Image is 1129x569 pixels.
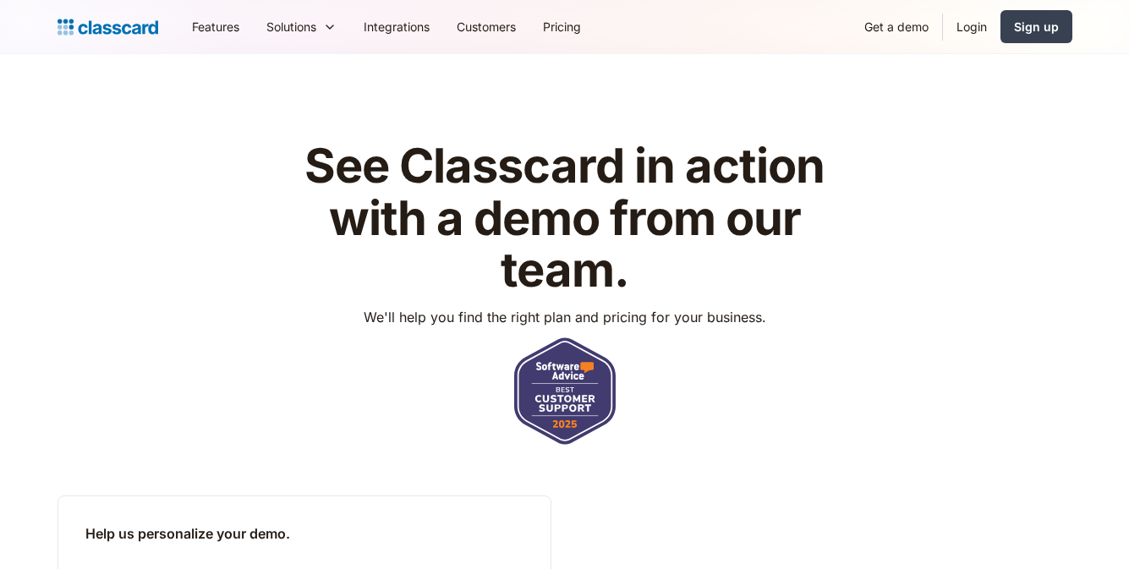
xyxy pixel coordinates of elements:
a: Sign up [1000,10,1072,43]
strong: See Classcard in action with a demo from our team. [304,137,825,298]
div: Sign up [1014,18,1059,36]
div: Solutions [253,8,350,46]
a: Integrations [350,8,443,46]
div: Solutions [266,18,316,36]
a: Customers [443,8,529,46]
a: Get a demo [851,8,942,46]
a: Login [943,8,1000,46]
a: Pricing [529,8,595,46]
a: Logo [58,15,158,39]
p: We'll help you find the right plan and pricing for your business. [364,307,766,327]
h2: Help us personalize your demo. [85,523,523,544]
a: Features [178,8,253,46]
